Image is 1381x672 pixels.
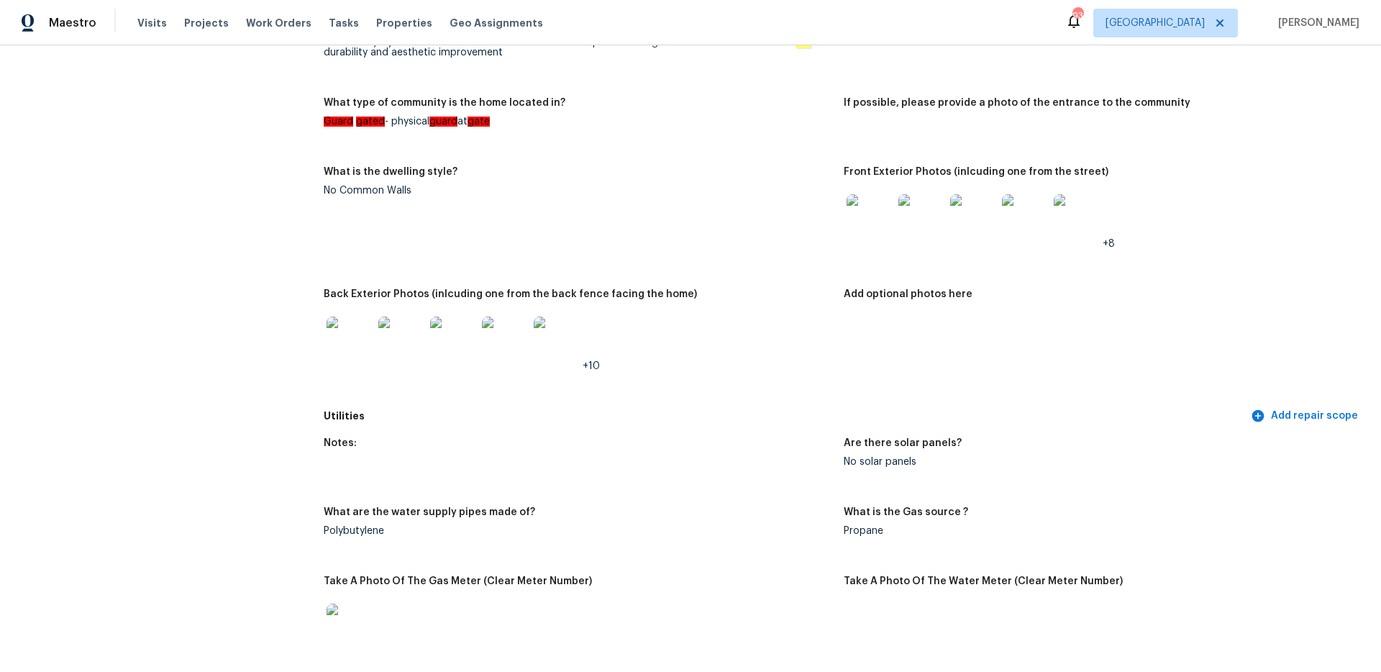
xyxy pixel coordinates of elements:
[1248,403,1364,430] button: Add repair scope
[137,16,167,30] span: Visits
[1072,9,1083,23] div: 93
[329,18,359,28] span: Tasks
[844,438,962,448] h5: Are there solar panels?
[450,16,543,30] span: Geo Assignments
[376,16,432,30] span: Properties
[324,438,357,448] h5: Notes:
[184,16,229,30] span: Projects
[324,167,457,177] h5: What is the dwelling style?
[324,117,353,127] em: Guard
[844,167,1108,177] h5: Front Exterior Photos (inlcuding one from the street)
[324,526,832,536] div: Polybutylene
[324,576,592,586] h5: Take A Photo Of The Gas Meter (Clear Meter Number)
[844,457,1352,467] div: No solar panels
[324,98,565,108] h5: What type of community is the home located in?
[246,16,311,30] span: Work Orders
[356,117,385,127] em: gated
[844,507,968,517] h5: What is the Gas source ?
[1254,407,1358,425] span: Add repair scope
[324,409,1248,424] h5: Utilities
[844,576,1123,586] h5: Take A Photo Of The Water Meter (Clear Meter Number)
[844,526,1352,536] div: Propane
[324,289,697,299] h5: Back Exterior Photos (inlcuding one from the back fence facing the home)
[1272,16,1359,30] span: [PERSON_NAME]
[49,16,96,30] span: Maestro
[1106,16,1205,30] span: [GEOGRAPHIC_DATA]
[844,289,972,299] h5: Add optional photos here
[583,361,600,371] span: +10
[324,117,832,127] div: - physical at
[844,98,1190,108] h5: If possible, please provide a photo of the entrance to the community
[1103,239,1115,249] span: +8
[324,507,535,517] h5: What are the water supply pipes made of?
[468,117,490,127] em: gate
[429,117,457,127] em: guard
[324,186,832,196] div: No Common Walls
